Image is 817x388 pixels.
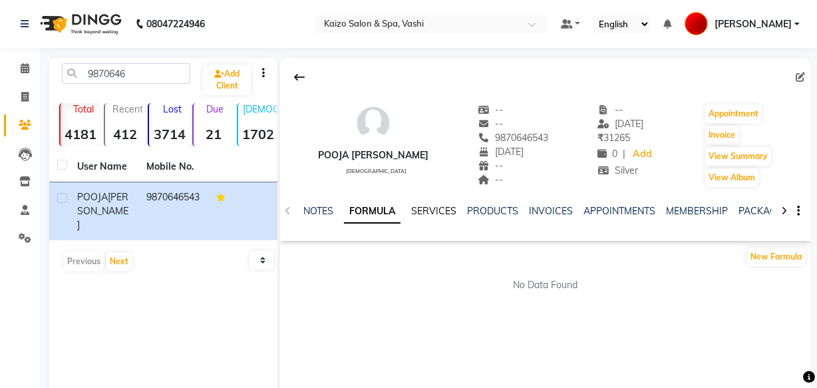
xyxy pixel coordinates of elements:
[346,168,407,174] span: [DEMOGRAPHIC_DATA]
[705,168,758,187] button: View Album
[353,103,393,143] img: avatar
[597,104,623,116] span: --
[149,126,190,142] strong: 3714
[196,103,234,115] p: Due
[110,103,146,115] p: Recent
[154,103,190,115] p: Lost
[318,148,428,162] div: POOJA [PERSON_NAME]
[194,126,234,142] strong: 21
[69,152,138,182] th: User Name
[478,118,504,130] span: --
[623,147,625,161] span: |
[411,205,456,217] a: SERVICES
[597,164,638,176] span: Silver
[631,145,654,164] a: Add
[705,104,762,123] button: Appointment
[597,118,643,130] span: [DATE]
[478,132,549,144] span: 9870646543
[597,132,630,144] span: 31265
[280,278,810,292] div: No Data Found
[685,12,708,35] img: KAIZO VASHI
[478,146,524,158] span: [DATE]
[666,205,728,217] a: MEMBERSHIP
[583,205,655,217] a: APPOINTMENTS
[106,252,132,271] button: Next
[238,126,279,142] strong: 1702
[747,248,805,266] button: New Formula
[715,17,792,31] span: [PERSON_NAME]
[62,63,190,84] input: Search by Name/Mobile/Email/Code
[244,103,279,115] p: [DEMOGRAPHIC_DATA]
[105,126,146,142] strong: 412
[467,205,518,217] a: PRODUCTS
[34,5,125,43] img: logo
[203,65,251,95] a: Add Client
[597,148,617,160] span: 0
[478,104,504,116] span: --
[146,5,205,43] b: 08047224946
[138,152,208,182] th: Mobile No.
[597,132,603,144] span: ₹
[77,191,128,231] span: [PERSON_NAME]
[478,160,504,172] span: --
[529,205,573,217] a: INVOICES
[61,126,101,142] strong: 4181
[285,65,313,90] div: Back to Client
[705,126,738,144] button: Invoice
[77,191,108,203] span: POOJA
[344,200,401,224] a: FORMULA
[705,147,771,166] button: View Summary
[138,182,208,240] td: 9870646543
[478,174,504,186] span: --
[738,205,788,217] a: PACKAGES
[303,205,333,217] a: NOTES
[66,103,101,115] p: Total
